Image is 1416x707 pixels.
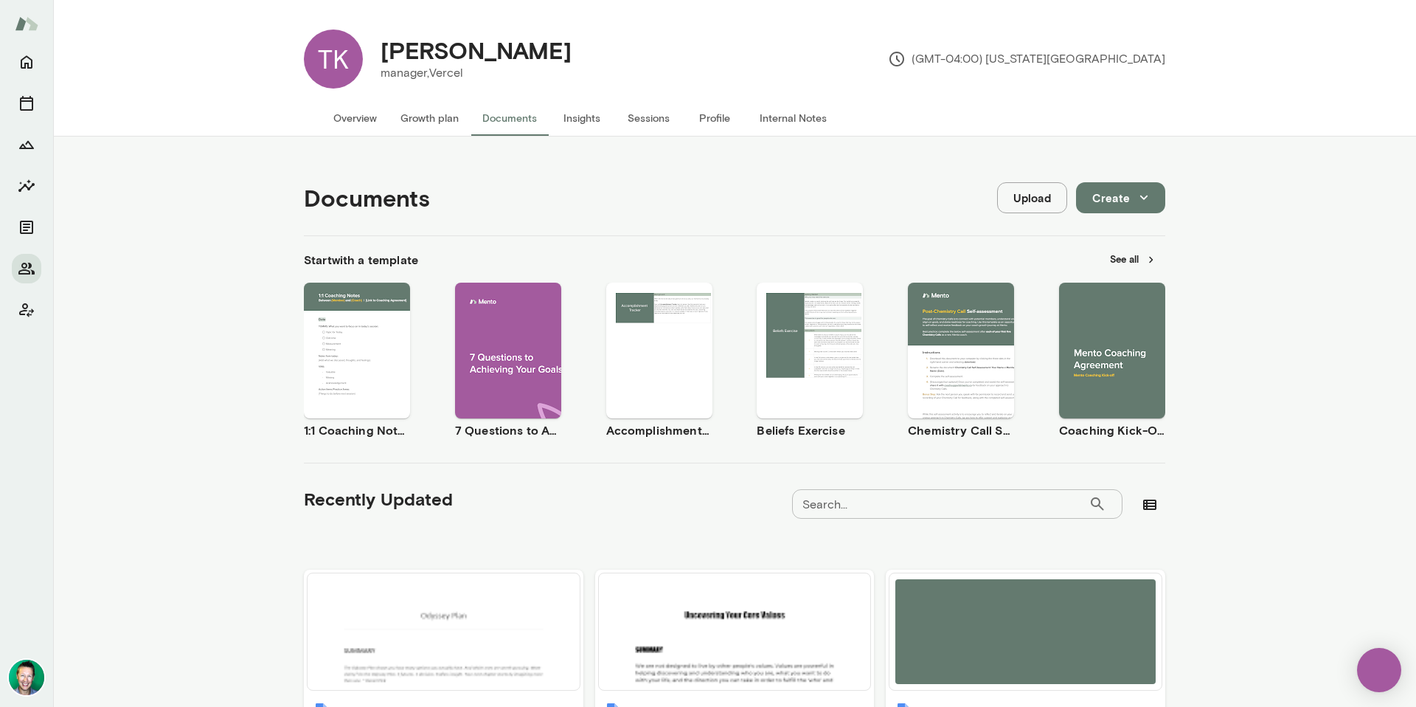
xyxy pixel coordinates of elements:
[12,47,41,77] button: Home
[322,100,389,136] button: Overview
[1076,182,1165,213] button: Create
[12,130,41,159] button: Growth Plan
[12,213,41,242] button: Documents
[888,50,1165,68] p: (GMT-04:00) [US_STATE][GEOGRAPHIC_DATA]
[9,660,44,695] img: Brian Lawrence
[757,421,863,439] h6: Beliefs Exercise
[304,421,410,439] h6: 1:1 Coaching Notes
[606,421,712,439] h6: Accomplishment Tracker
[549,100,615,136] button: Insights
[455,421,561,439] h6: 7 Questions to Achieving Your Goals
[997,182,1067,213] button: Upload
[304,487,453,511] h5: Recently Updated
[15,10,38,38] img: Mento
[681,100,748,136] button: Profile
[12,295,41,325] button: Client app
[389,100,471,136] button: Growth plan
[12,254,41,283] button: Members
[615,100,681,136] button: Sessions
[748,100,839,136] button: Internal Notes
[304,251,418,269] h6: Start with a template
[12,171,41,201] button: Insights
[304,30,363,89] div: TK
[381,36,572,64] h4: [PERSON_NAME]
[12,89,41,118] button: Sessions
[908,421,1014,439] h6: Chemistry Call Self-Assessment [Coaches only]
[1101,248,1165,271] button: See all
[1059,421,1165,439] h6: Coaching Kick-Off | Coaching Agreement
[471,100,549,136] button: Documents
[381,64,572,82] p: manager, Vercel
[304,184,430,212] h4: Documents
